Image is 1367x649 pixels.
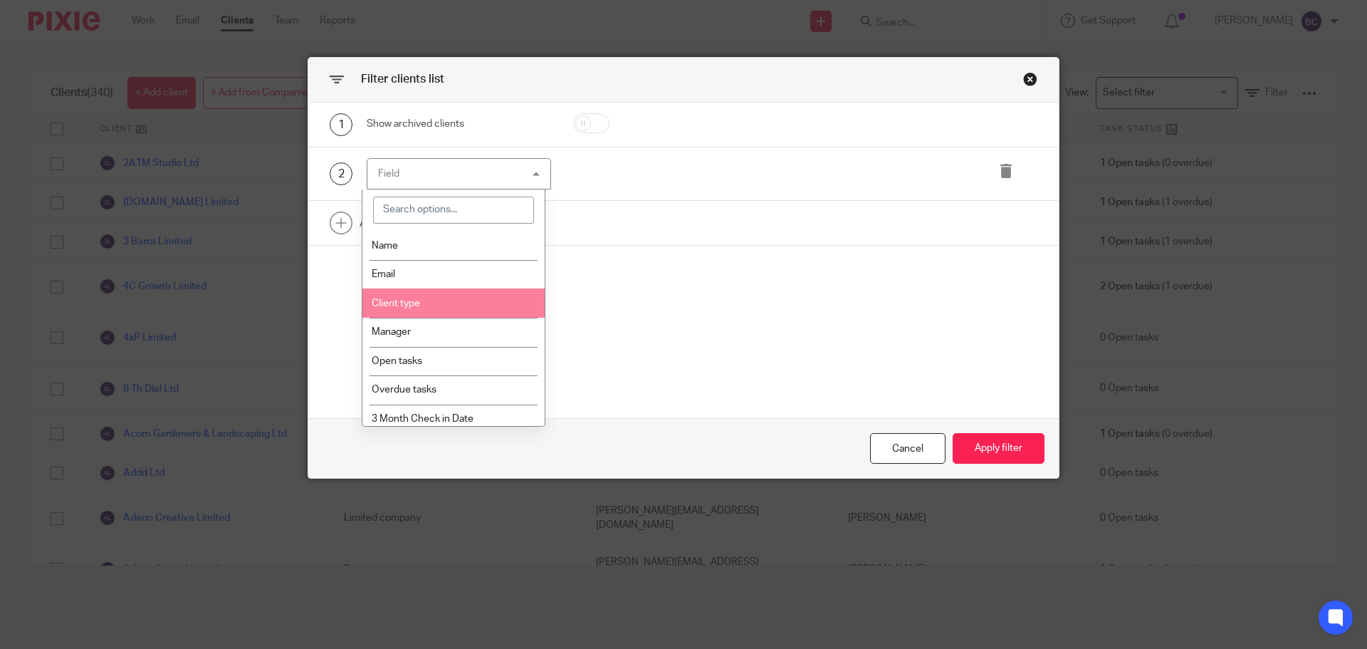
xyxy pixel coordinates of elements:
span: 3 Month Check in Date [372,414,473,424]
div: Show archived clients [367,117,551,131]
span: Client type [372,298,420,308]
span: Manager [372,327,411,337]
button: Apply filter [953,433,1044,464]
div: Close this dialog window [870,433,946,464]
span: Email [372,269,395,279]
span: Open tasks [372,356,422,366]
span: Name [372,241,398,251]
div: 2 [330,162,352,185]
div: 1 [330,113,352,136]
span: Filter clients list [361,73,444,85]
span: Overdue tasks [372,385,436,395]
div: Field [378,169,399,179]
div: Close this dialog window [1023,72,1037,86]
input: Search options... [373,197,535,224]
